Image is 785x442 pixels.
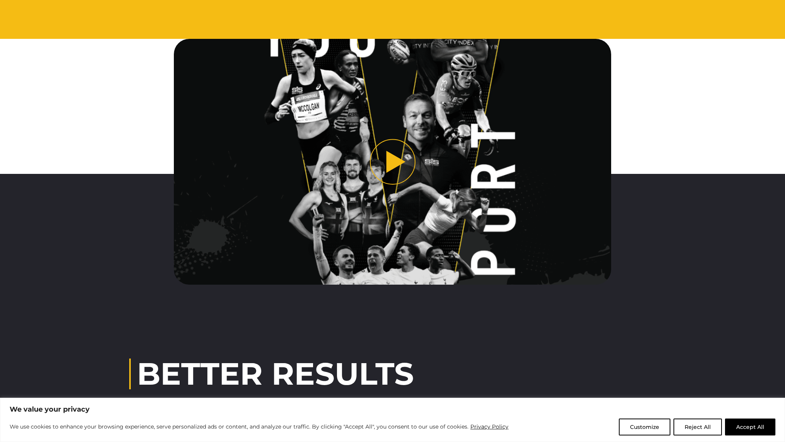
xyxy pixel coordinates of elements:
[673,419,722,435] button: Reject All
[10,405,775,414] p: We value your privacy
[725,419,775,435] button: Accept All
[129,359,656,389] h2: BETTER RESULTS
[174,39,611,285] button: Play video
[470,422,509,431] a: Privacy Policy
[619,419,670,435] button: Customize
[10,422,509,431] p: We use cookies to enhance your browsing experience, serve personalized ads or content, and analyz...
